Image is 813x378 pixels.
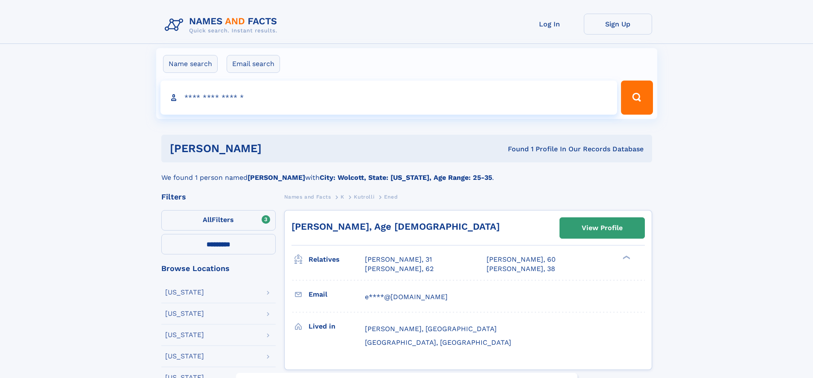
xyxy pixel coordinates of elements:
span: K [341,194,344,200]
a: [PERSON_NAME], 60 [487,255,556,264]
a: K [341,191,344,202]
h3: Relatives [309,252,365,267]
div: [US_STATE] [165,332,204,338]
h3: Lived in [309,319,365,334]
a: Sign Up [584,14,652,35]
h1: [PERSON_NAME] [170,143,385,154]
span: [GEOGRAPHIC_DATA], [GEOGRAPHIC_DATA] [365,338,511,346]
a: Kutrolli [354,191,374,202]
div: We found 1 person named with . [161,162,652,183]
label: Filters [161,210,276,231]
div: View Profile [582,218,623,238]
b: City: Wolcott, State: [US_STATE], Age Range: 25-35 [320,173,492,182]
div: Filters [161,193,276,201]
span: [PERSON_NAME], [GEOGRAPHIC_DATA] [365,325,497,333]
a: Log In [516,14,584,35]
div: [US_STATE] [165,289,204,296]
span: Ened [384,194,398,200]
div: Found 1 Profile In Our Records Database [385,144,644,154]
div: ❯ [621,255,631,260]
a: Names and Facts [284,191,331,202]
span: All [203,216,212,224]
a: [PERSON_NAME], 38 [487,264,555,274]
a: [PERSON_NAME], Age [DEMOGRAPHIC_DATA] [291,221,500,232]
img: Logo Names and Facts [161,14,284,37]
div: [US_STATE] [165,310,204,317]
div: [US_STATE] [165,353,204,360]
button: Search Button [621,81,653,115]
a: View Profile [560,218,644,238]
input: search input [160,81,618,115]
a: [PERSON_NAME], 62 [365,264,434,274]
a: [PERSON_NAME], 31 [365,255,432,264]
h3: Email [309,287,365,302]
label: Name search [163,55,218,73]
span: Kutrolli [354,194,374,200]
div: Browse Locations [161,265,276,272]
b: [PERSON_NAME] [248,173,305,182]
label: Email search [227,55,280,73]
